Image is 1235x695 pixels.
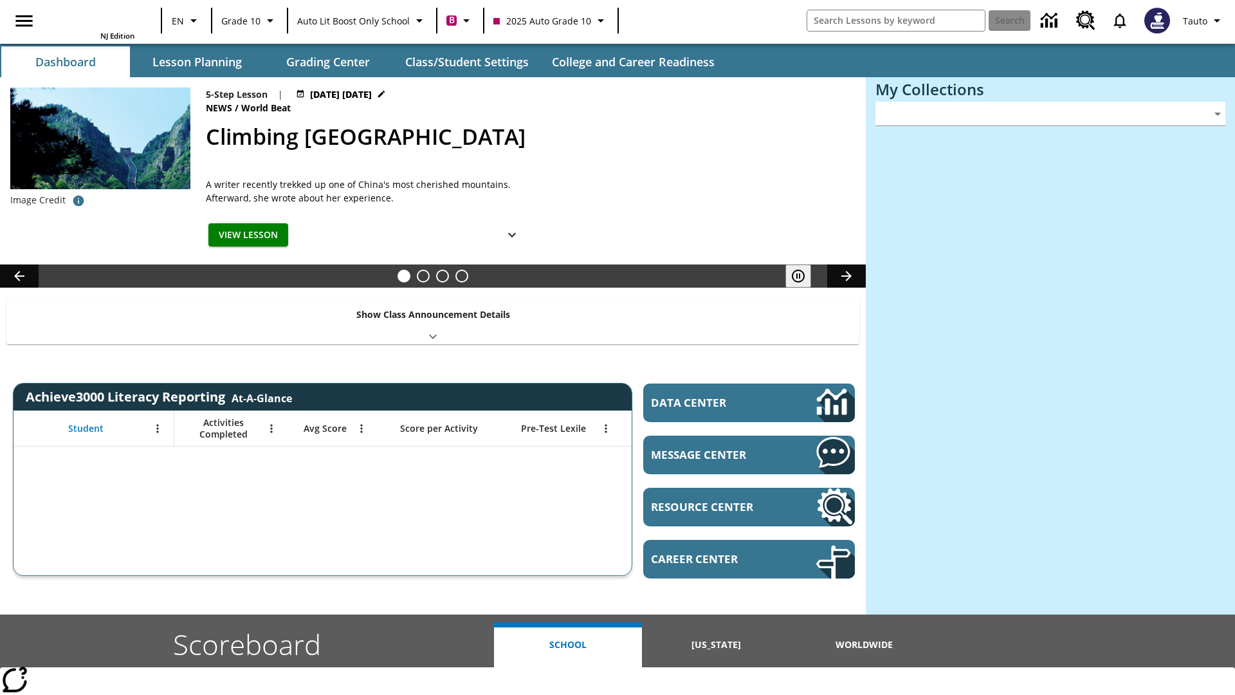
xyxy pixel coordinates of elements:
[100,31,134,41] span: NJ Edition
[494,622,642,667] button: School
[66,189,91,212] button: Credit for photo and all related images: Public Domain/Charlie Fong
[875,80,1225,98] h3: My Collections
[643,488,855,526] a: Resource Center, Will open in new tab
[68,423,104,434] span: Student
[1033,3,1068,39] a: Data Center
[148,419,167,438] button: Open Menu
[499,223,525,247] button: Show Details
[436,270,449,283] button: Slide 3 Pre-release lesson
[10,88,190,189] img: 6000 stone steps to climb Mount Tai in Chinese countryside
[181,417,266,440] span: Activities Completed
[293,88,389,101] button: Jul 22 - Jun 30 Choose Dates
[417,270,430,283] button: Slide 2 Defining Our Government's Purpose
[235,102,239,114] span: /
[643,436,855,474] a: Message Center
[398,270,410,283] button: Slide 1 Climbing Mount Tai
[310,88,372,101] span: [DATE] [DATE]
[643,540,855,579] a: Career Center
[6,300,859,344] div: Show Class Announcement Details
[352,419,371,438] button: Open Menu
[1,46,130,77] button: Dashboard
[216,9,283,32] button: Grade: Grade 10, Select a grade
[651,499,778,514] span: Resource Center
[441,9,479,32] button: Boost Class color is violet red. Change class color
[827,264,866,288] button: Lesson carousel, Next
[596,419,616,438] button: Open Menu
[785,264,824,288] div: Pause
[651,551,778,566] span: Career Center
[5,2,43,40] button: Open side menu
[651,447,778,462] span: Message Center
[807,10,985,31] input: search field
[51,5,134,31] a: Home
[221,14,261,28] span: Grade 10
[51,4,134,41] div: Home
[651,395,773,410] span: Data Center
[166,9,207,32] button: Language: EN, Select a language
[208,223,288,247] button: View Lesson
[791,622,938,667] button: Worldwide
[292,9,432,32] button: School: Auto Lit Boost only School, Select your school
[133,46,261,77] button: Lesson Planning
[488,9,614,32] button: Class: 2025 Auto Grade 10, Select your class
[542,46,725,77] button: College and Career Readiness
[1178,9,1230,32] button: Profile/Settings
[1068,3,1103,38] a: Resource Center, Will open in new tab
[206,101,235,115] span: News
[232,389,292,405] div: At-A-Glance
[206,178,527,205] div: A writer recently trekked up one of China's most cherished mountains. Afterward, she wrote about ...
[297,14,410,28] span: Auto Lit Boost only School
[26,388,292,405] span: Achieve3000 Literacy Reporting
[1137,4,1178,37] button: Select a new avatar
[643,384,855,422] a: Data Center
[521,423,586,434] span: Pre-Test Lexile
[785,264,811,288] button: Pause
[1103,4,1137,37] a: Notifications
[278,88,283,101] span: |
[206,88,268,101] p: 5-Step Lesson
[262,419,281,438] button: Open Menu
[304,423,347,434] span: Avg Score
[172,14,184,28] span: EN
[400,423,478,434] span: Score per Activity
[395,46,539,77] button: Class/Student Settings
[449,12,455,28] span: B
[455,270,468,283] button: Slide 4 Career Lesson
[642,622,790,667] button: [US_STATE]
[493,14,591,28] span: 2025 Auto Grade 10
[10,194,66,207] p: Image Credit
[1183,14,1207,28] span: Tauto
[264,46,392,77] button: Grading Center
[206,120,850,153] h2: Climbing Mount Tai
[1144,8,1170,33] img: Avatar
[356,308,510,321] p: Show Class Announcement Details
[241,101,293,115] span: World Beat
